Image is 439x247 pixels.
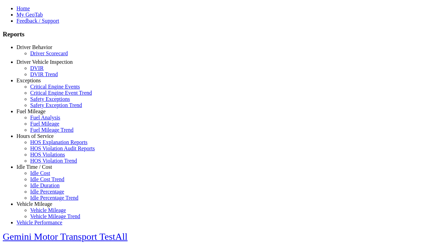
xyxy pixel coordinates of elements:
[30,152,65,157] a: HOS Violations
[30,176,64,182] a: Idle Cost Trend
[30,158,77,164] a: HOS Violation Trend
[16,78,41,83] a: Exceptions
[30,189,64,195] a: Idle Percentage
[16,220,62,225] a: Vehicle Performance
[30,71,58,77] a: DVIR Trend
[30,121,59,127] a: Fuel Mileage
[30,139,87,145] a: HOS Explanation Reports
[30,50,68,56] a: Driver Scorecard
[3,231,128,242] a: Gemini Motor Transport TestAll
[30,65,44,71] a: DVIR
[16,164,52,170] a: Idle Time / Cost
[30,102,82,108] a: Safety Exception Trend
[30,183,60,188] a: Idle Duration
[30,145,95,151] a: HOS Violation Audit Reports
[3,31,436,38] h3: Reports
[30,213,80,219] a: Vehicle Mileage Trend
[16,201,52,207] a: Vehicle Mileage
[30,127,73,133] a: Fuel Mileage Trend
[16,5,30,11] a: Home
[30,96,70,102] a: Safety Exceptions
[30,170,50,176] a: Idle Cost
[30,195,78,201] a: Idle Percentage Trend
[16,59,73,65] a: Driver Vehicle Inspection
[30,84,80,90] a: Critical Engine Events
[16,44,52,50] a: Driver Behavior
[30,90,92,96] a: Critical Engine Event Trend
[16,108,46,114] a: Fuel Mileage
[16,18,59,24] a: Feedback / Support
[30,207,66,213] a: Vehicle Mileage
[30,115,60,120] a: Fuel Analysis
[16,12,43,17] a: My GeoTab
[16,133,54,139] a: Hours of Service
